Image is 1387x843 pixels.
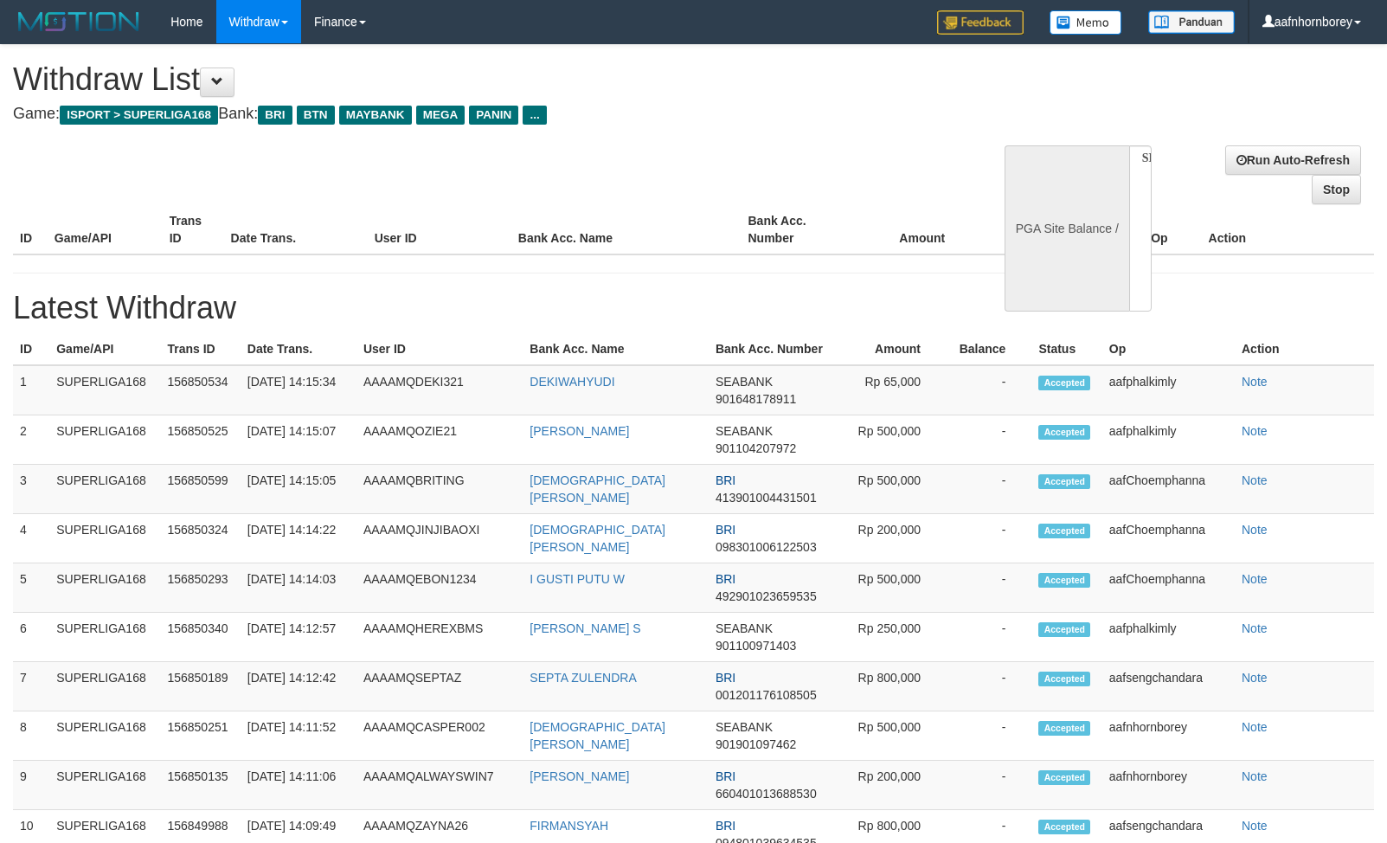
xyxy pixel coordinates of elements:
td: aafnhornborey [1102,761,1235,810]
td: aafChoemphanna [1102,514,1235,563]
span: SEABANK [716,375,773,389]
td: Rp 65,000 [839,365,947,415]
td: 156850534 [160,365,240,415]
td: SUPERLIGA168 [49,563,160,613]
span: Accepted [1038,474,1090,489]
td: 156850189 [160,662,240,711]
td: AAAAMQBRITING [356,465,523,514]
div: PGA Site Balance / [1005,145,1129,312]
td: aafnhornborey [1102,711,1235,761]
td: AAAAMQEBON1234 [356,563,523,613]
td: AAAAMQJINJIBAOXI [356,514,523,563]
th: Trans ID [160,333,240,365]
a: Note [1242,819,1268,833]
td: aafsengchandara [1102,662,1235,711]
td: - [947,465,1031,514]
th: Amount [839,333,947,365]
th: Game/API [48,205,163,254]
td: [DATE] 14:11:06 [241,761,356,810]
span: BRI [716,671,735,685]
img: Button%20Memo.svg [1050,10,1122,35]
td: 156850293 [160,563,240,613]
a: Note [1242,424,1268,438]
span: SEABANK [716,720,773,734]
th: Date Trans. [241,333,356,365]
span: Accepted [1038,573,1090,588]
td: [DATE] 14:11:52 [241,711,356,761]
th: User ID [356,333,523,365]
td: - [947,365,1031,415]
td: Rp 500,000 [839,465,947,514]
a: Note [1242,621,1268,635]
span: Accepted [1038,524,1090,538]
td: Rp 200,000 [839,514,947,563]
td: Rp 500,000 [839,563,947,613]
span: PANIN [469,106,518,125]
span: SEABANK [716,424,773,438]
a: Run Auto-Refresh [1225,145,1361,175]
th: Amount [856,205,971,254]
td: 156850599 [160,465,240,514]
span: ISPORT > SUPERLIGA168 [60,106,218,125]
th: Bank Acc. Number [709,333,839,365]
td: Rp 800,000 [839,662,947,711]
h1: Withdraw List [13,62,908,97]
img: panduan.png [1148,10,1235,34]
td: [DATE] 14:15:05 [241,465,356,514]
a: Note [1242,572,1268,586]
img: MOTION_logo.png [13,9,144,35]
span: 492901023659535 [716,589,817,603]
a: FIRMANSYAH [530,819,608,833]
span: Accepted [1038,376,1090,390]
td: SUPERLIGA168 [49,365,160,415]
td: aafChoemphanna [1102,563,1235,613]
td: - [947,563,1031,613]
td: [DATE] 14:12:57 [241,613,356,662]
a: Note [1242,375,1268,389]
td: [DATE] 14:12:42 [241,662,356,711]
span: Accepted [1038,672,1090,686]
a: Note [1242,523,1268,537]
span: ... [523,106,546,125]
td: SUPERLIGA168 [49,662,160,711]
td: 8 [13,711,49,761]
span: BRI [716,572,735,586]
td: - [947,415,1031,465]
a: Note [1242,671,1268,685]
a: I GUSTI PUTU W [530,572,625,586]
span: SEABANK [716,621,773,635]
a: [DEMOGRAPHIC_DATA][PERSON_NAME] [530,473,665,505]
th: Bank Acc. Number [742,205,857,254]
td: 156850340 [160,613,240,662]
a: Stop [1312,175,1361,204]
span: 098301006122503 [716,540,817,554]
td: [DATE] 14:15:07 [241,415,356,465]
td: 9 [13,761,49,810]
a: [PERSON_NAME] [530,424,629,438]
td: Rp 500,000 [839,711,947,761]
th: Op [1102,333,1235,365]
td: 3 [13,465,49,514]
td: SUPERLIGA168 [49,761,160,810]
a: Note [1242,769,1268,783]
td: SUPERLIGA168 [49,613,160,662]
td: [DATE] 14:14:22 [241,514,356,563]
td: - [947,514,1031,563]
td: - [947,711,1031,761]
a: [PERSON_NAME] [530,769,629,783]
a: [DEMOGRAPHIC_DATA][PERSON_NAME] [530,720,665,751]
td: AAAAMQOZIE21 [356,415,523,465]
h1: Latest Withdraw [13,291,1374,325]
td: Rp 200,000 [839,761,947,810]
a: [DEMOGRAPHIC_DATA][PERSON_NAME] [530,523,665,554]
h4: Game: Bank: [13,106,908,123]
td: aafphalkimly [1102,365,1235,415]
th: Bank Acc. Name [523,333,709,365]
a: Note [1242,720,1268,734]
th: Game/API [49,333,160,365]
td: Rp 500,000 [839,415,947,465]
span: 901648178911 [716,392,796,406]
span: MEGA [416,106,466,125]
th: Date Trans. [224,205,368,254]
td: 6 [13,613,49,662]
